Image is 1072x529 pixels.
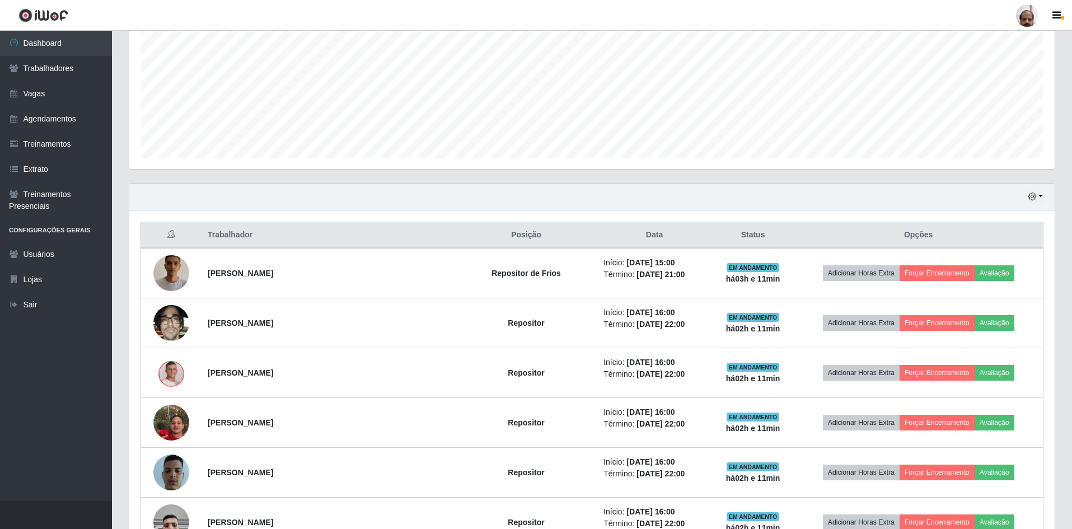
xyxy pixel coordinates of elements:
[508,518,544,527] strong: Repositor
[491,269,561,278] strong: Repositor de Frios
[636,519,685,528] time: [DATE] 22:00
[726,274,780,283] strong: há 03 h e 11 min
[726,424,780,433] strong: há 02 h e 11 min
[603,319,705,330] li: Término:
[456,222,597,249] th: Posição
[726,324,780,333] strong: há 02 h e 11 min
[208,319,273,327] strong: [PERSON_NAME]
[208,368,273,377] strong: [PERSON_NAME]
[208,269,273,278] strong: [PERSON_NAME]
[636,369,685,378] time: [DATE] 22:00
[153,391,189,455] img: 1749514767390.jpeg
[900,415,975,430] button: Forçar Encerramento
[727,413,780,422] span: EM ANDAMENTO
[626,258,675,267] time: [DATE] 15:00
[603,357,705,368] li: Início:
[823,365,900,381] button: Adicionar Horas Extra
[900,315,975,331] button: Forçar Encerramento
[508,319,544,327] strong: Repositor
[603,456,705,468] li: Início:
[153,358,189,387] img: 1753657794780.jpeg
[603,418,705,430] li: Término:
[208,518,273,527] strong: [PERSON_NAME]
[975,265,1014,281] button: Avaliação
[975,415,1014,430] button: Avaliação
[823,465,900,480] button: Adicionar Horas Extra
[900,265,975,281] button: Forçar Encerramento
[18,8,68,22] img: CoreUI Logo
[823,315,900,331] button: Adicionar Horas Extra
[153,451,189,494] img: 1744377208057.jpeg
[900,365,975,381] button: Forçar Encerramento
[626,507,675,516] time: [DATE] 16:00
[636,469,685,478] time: [DATE] 22:00
[597,222,712,249] th: Data
[153,241,189,305] img: 1755648406339.jpeg
[153,299,189,347] img: 1748926864127.jpeg
[975,365,1014,381] button: Avaliação
[712,222,794,249] th: Status
[508,468,544,477] strong: Repositor
[794,222,1043,249] th: Opções
[626,308,675,317] time: [DATE] 16:00
[726,374,780,383] strong: há 02 h e 11 min
[727,462,780,471] span: EM ANDAMENTO
[603,468,705,480] li: Término:
[626,358,675,367] time: [DATE] 16:00
[626,408,675,416] time: [DATE] 16:00
[726,474,780,483] strong: há 02 h e 11 min
[727,363,780,372] span: EM ANDAMENTO
[823,265,900,281] button: Adicionar Horas Extra
[603,506,705,518] li: Início:
[636,419,685,428] time: [DATE] 22:00
[727,512,780,521] span: EM ANDAMENTO
[603,307,705,319] li: Início:
[208,418,273,427] strong: [PERSON_NAME]
[603,368,705,380] li: Término:
[201,222,456,249] th: Trabalhador
[823,415,900,430] button: Adicionar Horas Extra
[727,263,780,272] span: EM ANDAMENTO
[508,368,544,377] strong: Repositor
[900,465,975,480] button: Forçar Encerramento
[636,320,685,329] time: [DATE] 22:00
[208,468,273,477] strong: [PERSON_NAME]
[626,457,675,466] time: [DATE] 16:00
[727,313,780,322] span: EM ANDAMENTO
[975,315,1014,331] button: Avaliação
[975,465,1014,480] button: Avaliação
[508,418,544,427] strong: Repositor
[636,270,685,279] time: [DATE] 21:00
[603,269,705,280] li: Término:
[603,257,705,269] li: Início:
[603,406,705,418] li: Início:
